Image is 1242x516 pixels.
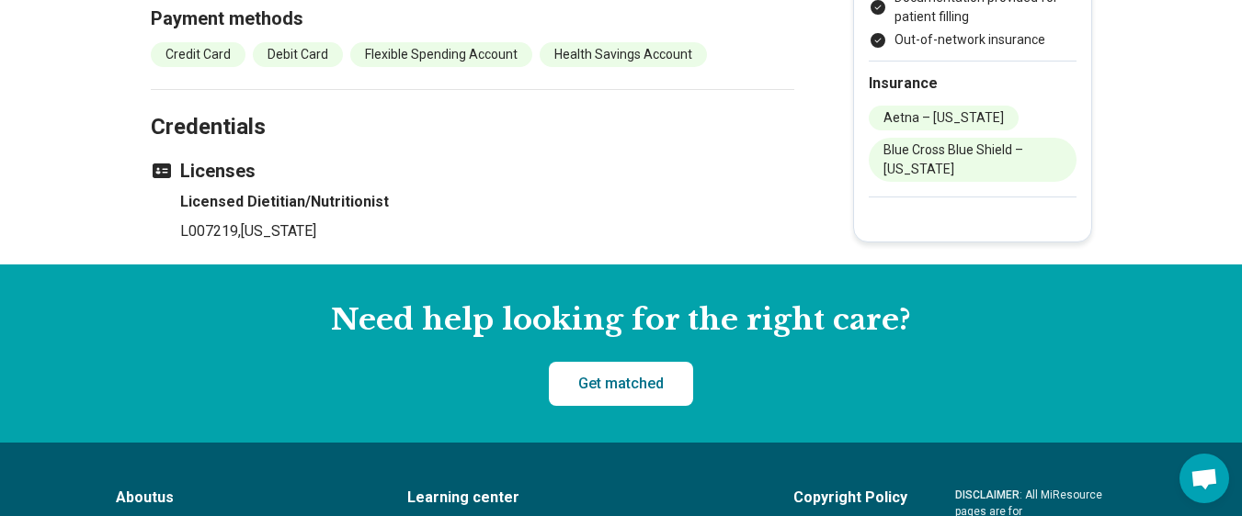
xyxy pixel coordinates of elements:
[407,487,746,509] a: Learning center
[180,220,794,242] p: L007219
[1179,454,1229,503] a: Open chat
[869,138,1077,182] li: Blue Cross Blue Shield – [US_STATE]
[549,362,693,406] a: Get matched
[540,42,707,67] li: Health Savings Account
[151,158,794,184] h3: Licenses
[15,301,1227,340] h2: Need help looking for the right care?
[151,68,794,143] h2: Credentials
[793,487,907,509] a: Copyright Policy
[869,106,1019,130] li: Aetna – [US_STATE]
[955,488,1020,501] span: DISCLAIMER
[350,42,532,67] li: Flexible Spending Account
[869,73,1077,95] h2: Insurance
[869,30,1077,50] li: Out-of-network insurance
[151,6,794,31] h3: Payment methods
[180,191,794,213] h4: Licensed Dietitian/Nutritionist
[116,487,359,509] a: Aboutus
[238,222,316,240] span: , [US_STATE]
[151,42,245,67] li: Credit Card
[253,42,343,67] li: Debit Card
